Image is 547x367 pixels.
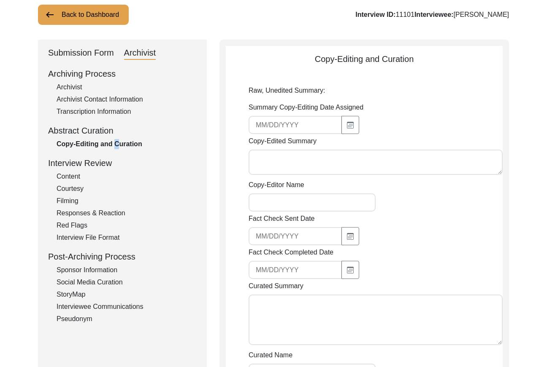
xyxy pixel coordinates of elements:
div: Transcription Information [57,107,197,117]
div: Interview Review [48,157,197,169]
div: Red Flags [57,220,197,230]
div: Archivist Contact Information [57,94,197,104]
div: Archiving Process [48,67,197,80]
div: Pseudonym [57,314,197,324]
input: MM/DD/YYYY [249,116,342,134]
label: Fact Check Completed Date [249,247,333,257]
div: Submission Form [48,46,114,60]
label: Fact Check Sent Date [249,214,315,224]
div: Archivist [57,82,197,92]
label: Copy-Editor Name [249,180,304,190]
div: Content [57,171,197,182]
label: Curated Name [249,350,292,360]
div: Responses & Reaction [57,208,197,218]
div: Copy-Editing and Curation [226,53,503,65]
label: Curated Summary [249,281,303,291]
input: MM/DD/YYYY [249,261,342,279]
div: Abstract Curation [48,124,197,137]
div: Sponsor Information [57,265,197,275]
p: Raw, Unedited Summary: [249,86,503,96]
label: Copy-Edited Summary [249,136,317,146]
div: Post-Archiving Process [48,250,197,263]
div: Archivist [124,46,156,60]
label: Summary Copy-Editing Date Assigned [249,102,363,113]
img: arrow-left.png [45,10,55,20]
div: 11101 [PERSON_NAME] [355,10,509,20]
div: Interviewee Communications [57,302,197,312]
div: StoryMap [57,289,197,300]
div: Social Media Curation [57,277,197,287]
div: Interview File Format [57,233,197,243]
b: Interviewee: [414,11,453,18]
input: MM/DD/YYYY [249,227,342,245]
div: Copy-Editing and Curation [57,139,197,149]
div: Courtesy [57,184,197,194]
button: Back to Dashboard [38,5,129,25]
b: Interview ID: [355,11,395,18]
div: Filming [57,196,197,206]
